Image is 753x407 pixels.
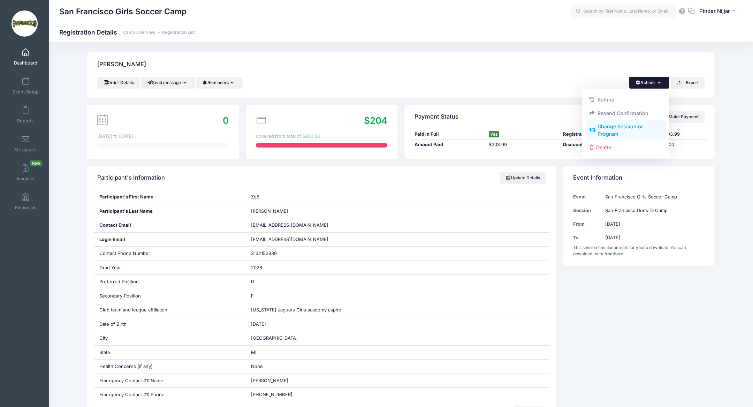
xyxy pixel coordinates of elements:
td: San Francisco Dons ID Camp [602,204,705,217]
div: Login Email [94,233,246,247]
a: Event Setup [9,74,42,98]
div: covered from total of $203.99 [256,133,387,140]
td: To [573,231,602,244]
a: Dashboard [9,45,42,69]
span: $204 [364,115,387,126]
td: Event [573,190,602,204]
h4: Payment Status [414,107,458,127]
div: Contact Phone Number [94,247,246,261]
span: [US_STATE] Jaguars Girls academy aspire [251,307,341,312]
span: [PERSON_NAME] [251,208,288,214]
h4: Event Information [573,168,622,188]
div: State [94,346,246,360]
a: here [614,251,623,256]
a: Resend Confirmation [586,106,666,120]
div: Health Concerns (if any) [94,360,246,374]
div: $0.00 [659,141,708,148]
h4: Participant's Information [97,168,165,188]
div: Grad Year [94,261,246,275]
button: Actions [629,77,669,89]
div: Participant's First Name [94,190,246,204]
span: Event Setup [13,89,39,95]
td: [DATE] [602,231,705,244]
div: [DATE] to [DATE] [97,133,229,140]
div: Club team and league affiliation [94,303,246,317]
span: [DATE] [251,321,266,327]
span: Reports [17,118,34,124]
div: Preferred Position [94,275,246,289]
div: Amount Paid [411,141,485,148]
h1: San Francisco Girls Soccer Camp [59,3,187,20]
a: Registration List [162,30,195,35]
td: San Francisco Girls Soccer Camp [602,190,705,204]
h1: Registration Details [59,29,195,36]
div: Emergency Contact #1: Name [94,374,246,388]
a: Delete [586,141,666,154]
button: Send message [141,77,195,89]
div: $203.99 [485,141,560,148]
button: Export [671,77,705,89]
span: MI [251,349,256,355]
a: Messages [9,131,42,156]
span: None [251,363,263,369]
h4: [PERSON_NAME] [97,55,146,75]
button: Pinder Nijjar [695,3,743,20]
span: Messages [14,147,37,153]
div: Emergency Contact #1: Phone [94,388,246,402]
img: San Francisco Girls Soccer Camp [12,10,38,37]
a: Update Details [500,172,546,184]
a: Make Payment [658,111,705,123]
span: [PERSON_NAME] [251,378,288,383]
a: Reports [9,103,42,127]
span: F [251,293,254,299]
span: [EMAIL_ADDRESS][DOMAIN_NAME] [251,222,328,228]
input: Search by First Name, Last Name, or Email... [571,5,676,18]
span: [EMAIL_ADDRESS][DOMAIN_NAME] [251,236,338,243]
span: 0 [223,115,229,126]
span: Yes [489,131,499,137]
span: New [30,160,42,166]
a: Financials [9,189,42,214]
div: $203.99 [659,131,708,138]
span: D [251,279,254,284]
div: Registration Cost [560,131,659,138]
a: InvoicesNew [9,160,42,185]
div: This session has documents for you to download. You can download them from [573,244,705,257]
div: Contact Email [94,218,246,232]
a: Order Details [97,77,140,89]
td: [DATE] [602,217,705,231]
span: [PHONE_NUMBER] [251,392,292,397]
div: Paid in Full [411,131,485,138]
span: Dashboard [14,60,37,66]
div: Discounts & Credits [560,141,659,148]
button: Reminders [196,77,243,89]
div: Date of Birth [94,317,246,331]
span: Zoë [251,194,259,199]
a: Change Session or Program [586,120,666,141]
a: Camp Overview [123,30,155,35]
td: From [573,217,602,231]
a: Refund [586,93,666,106]
span: Financials [15,205,36,211]
div: City [94,331,246,345]
td: Session [573,204,602,217]
span: 3132152939 [251,250,277,256]
span: [GEOGRAPHIC_DATA] [251,335,298,341]
div: Participant's Last Name [94,204,246,218]
div: Secondary Position [94,289,246,303]
span: Pinder Nijjar [699,7,730,15]
span: 2026 [251,265,262,270]
span: Invoices [17,176,35,182]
